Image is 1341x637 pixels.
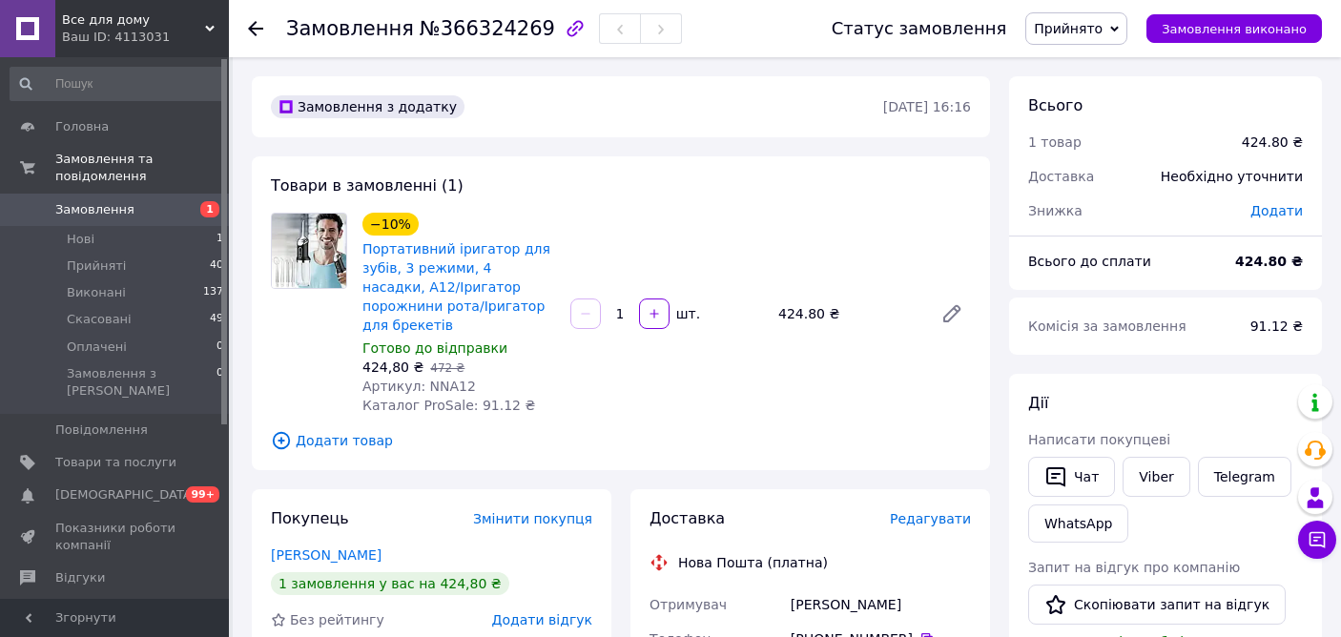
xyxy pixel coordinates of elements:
div: Замовлення з додатку [271,95,464,118]
span: Відгуки [55,569,105,586]
span: Всього до сплати [1028,254,1151,269]
span: Скасовані [67,311,132,328]
span: 1 [217,231,223,248]
span: 424,80 ₴ [362,360,423,375]
span: Повідомлення [55,421,148,439]
span: Замовлення та повідомлення [55,151,229,185]
div: 1 замовлення у вас на 424,80 ₴ [271,572,509,595]
span: 472 ₴ [430,361,464,375]
b: 424.80 ₴ [1235,254,1303,269]
span: Всього [1028,96,1083,114]
button: Замовлення виконано [1146,14,1322,43]
div: 424.80 ₴ [1242,133,1303,152]
span: Товари та послуги [55,454,176,471]
span: 40 [210,257,223,275]
a: Портативний іригатор для зубів, 3 режими, 4 насадки, A12/Іригатор порожнини рота/Іригатор для бре... [362,241,550,333]
span: Замовлення з [PERSON_NAME] [67,365,217,400]
span: Каталог ProSale: 91.12 ₴ [362,398,535,413]
span: Прийняті [67,257,126,275]
time: [DATE] 16:16 [883,99,971,114]
input: Пошук [10,67,225,101]
span: Комісія за замовлення [1028,318,1186,334]
span: Замовлення [286,17,414,40]
span: Показники роботи компанії [55,520,176,554]
div: Повернутися назад [248,19,263,38]
button: Скопіювати запит на відгук [1028,585,1286,625]
span: Виконані [67,284,126,301]
span: Змінити покупця [473,511,592,526]
div: Необхідно уточнити [1149,155,1314,197]
span: Нові [67,231,94,248]
span: Головна [55,118,109,135]
span: 0 [217,339,223,356]
a: Редагувати [933,295,971,333]
span: Знижка [1028,203,1083,218]
span: Прийнято [1034,21,1103,36]
a: Telegram [1198,457,1291,497]
span: Запит на відгук про компанію [1028,560,1240,575]
div: −10% [362,213,419,236]
span: Редагувати [890,511,971,526]
button: Чат [1028,457,1115,497]
button: Чат з покупцем [1298,521,1336,559]
div: Статус замовлення [832,19,1007,38]
span: Оплачені [67,339,127,356]
span: Артикул: NNA12 [362,379,476,394]
span: [DEMOGRAPHIC_DATA] [55,486,196,503]
span: 137 [203,284,223,301]
span: Дії [1028,394,1048,412]
span: №366324269 [420,17,555,40]
a: WhatsApp [1028,504,1128,543]
div: шт. [671,304,702,323]
img: Портативний іригатор для зубів, 3 режими, 4 насадки, A12/Іригатор порожнини рота/Іригатор для бре... [272,214,346,288]
span: Доставка [1028,169,1094,184]
span: Замовлення виконано [1162,22,1307,36]
span: 1 [200,201,219,217]
span: Без рейтингу [290,612,384,627]
a: [PERSON_NAME] [271,547,382,563]
span: 49 [210,311,223,328]
span: Все для дому [62,11,205,29]
span: Замовлення [55,201,134,218]
div: [PERSON_NAME] [787,587,975,622]
span: 1 товар [1028,134,1082,150]
span: Додати товар [271,430,971,451]
span: Готово до відправки [362,340,507,356]
span: 99+ [186,486,219,503]
span: Отримувач [650,597,727,612]
span: Доставка [650,509,725,527]
span: Додати відгук [492,612,592,627]
div: 424.80 ₴ [771,300,925,327]
div: Ваш ID: 4113031 [62,29,229,46]
div: Нова Пошта (платна) [673,553,833,572]
span: Товари в замовленні (1) [271,176,464,195]
span: Додати [1250,203,1303,218]
a: Viber [1123,457,1189,497]
span: 91.12 ₴ [1250,318,1303,334]
span: 0 [217,365,223,400]
span: Написати покупцеві [1028,432,1170,447]
span: Покупець [271,509,349,527]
